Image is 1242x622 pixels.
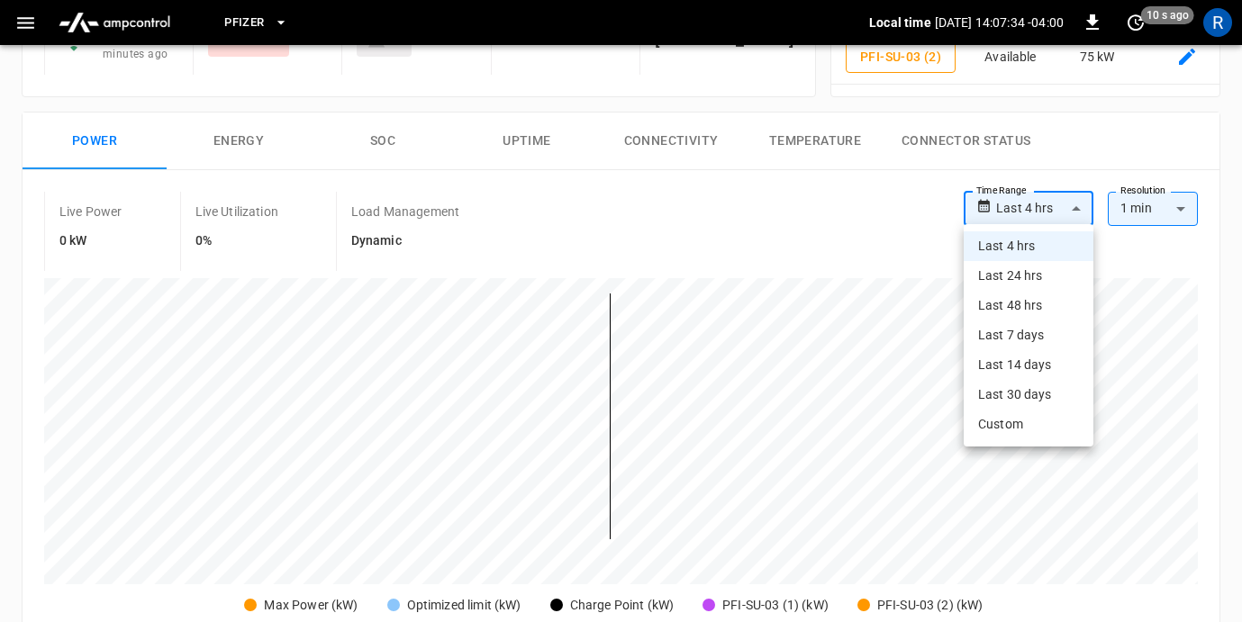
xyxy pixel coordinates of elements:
li: Last 24 hrs [964,261,1093,291]
li: Custom [964,410,1093,439]
li: Last 7 days [964,320,1093,350]
li: Last 4 hrs [964,231,1093,261]
li: Last 14 days [964,350,1093,380]
li: Last 30 days [964,380,1093,410]
li: Last 48 hrs [964,291,1093,320]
